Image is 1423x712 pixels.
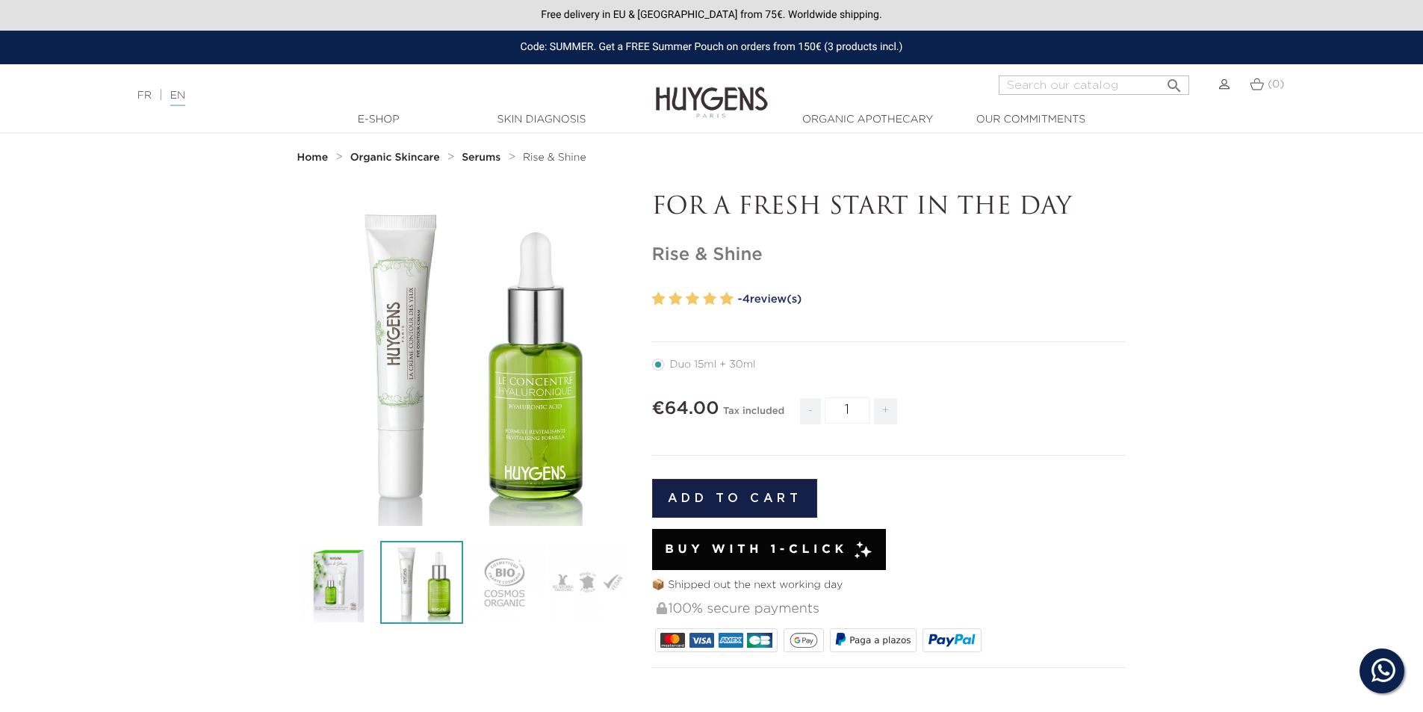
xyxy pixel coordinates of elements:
[800,398,821,424] span: -
[849,635,911,646] span: Paga a plazos
[1165,72,1183,90] i: 
[999,75,1189,95] input: Search
[523,152,586,164] a: Rise & Shine
[790,633,818,648] img: google_pay
[170,90,185,106] a: EN
[297,152,332,164] a: Home
[656,63,768,120] img: Huygens
[350,152,444,164] a: Organic Skincare
[652,359,774,371] label: Duo 15ml + 30ml
[137,90,152,101] a: FR
[669,288,682,310] label: 2
[652,288,666,310] label: 1
[723,395,784,436] div: Tax included
[652,400,719,418] span: €64.00
[1268,79,1284,90] span: (0)
[742,294,750,305] span: 4
[655,593,1126,625] div: 100% secure payments
[304,112,453,128] a: E-Shop
[652,479,818,518] button: Add to cart
[467,112,616,128] a: Skin Diagnosis
[719,633,743,648] img: AMEX
[130,87,582,105] div: |
[793,112,943,128] a: Organic Apothecary
[660,633,685,648] img: MASTERCARD
[350,152,440,163] strong: Organic Skincare
[657,602,667,614] img: 100% secure payments
[689,633,714,648] img: VISA
[462,152,504,164] a: Serums
[703,288,716,310] label: 4
[462,152,500,163] strong: Serums
[652,244,1126,266] h1: Rise & Shine
[686,288,699,310] label: 3
[747,633,772,648] img: CB_NATIONALE
[825,397,869,424] input: Quantity
[738,288,1126,311] a: -4review(s)
[652,578,1126,593] p: 📦 Shipped out the next working day
[956,112,1106,128] a: Our commitments
[652,194,1126,222] p: FOR A FRESH START IN THE DAY
[523,152,586,163] span: Rise & Shine
[1161,71,1188,91] button: 
[874,398,898,424] span: +
[297,152,329,163] strong: Home
[720,288,734,310] label: 5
